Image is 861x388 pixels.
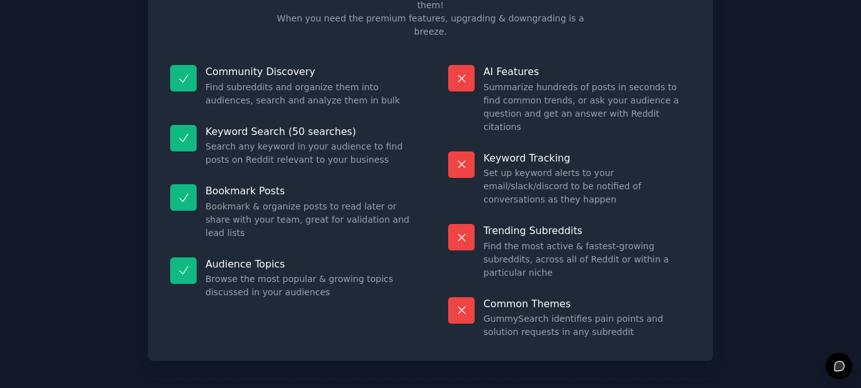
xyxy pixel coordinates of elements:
p: Community Discovery [205,65,413,78]
dd: Browse the most popular & growing topics discussed in your audiences [205,273,413,299]
p: Audience Topics [205,257,413,271]
p: Keyword Search (50 searches) [205,125,413,138]
dd: Find the most active & fastest-growing subreddits, across all of Reddit or within a particular niche [483,240,691,279]
p: AI Features [483,65,691,78]
dd: GummySearch identifies pain points and solution requests in any subreddit [483,312,691,339]
dd: Bookmark & organize posts to read later or share with your team, great for validation and lead lists [205,200,413,240]
dd: Search any keyword in your audience to find posts on Reddit relevant to your business [205,140,413,167]
dd: Summarize hundreds of posts in seconds to find common trends, or ask your audience a question and... [483,81,691,134]
dd: Find subreddits and organize them into audiences, search and analyze them in bulk [205,81,413,107]
p: Common Themes [483,297,691,310]
dd: Set up keyword alerts to your email/slack/discord to be notified of conversations as they happen [483,167,691,206]
p: Keyword Tracking [483,151,691,165]
p: Trending Subreddits [483,224,691,237]
p: Bookmark Posts [205,184,413,197]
